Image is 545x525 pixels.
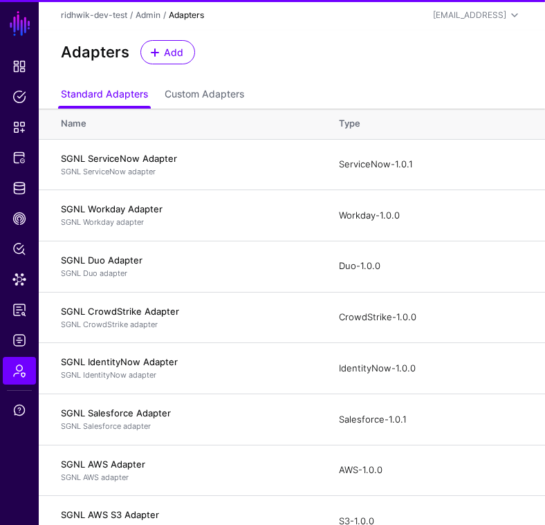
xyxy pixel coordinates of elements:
[61,472,311,483] p: SGNL AWS adapter
[325,109,545,139] th: Type
[165,82,244,109] a: Custom Adapters
[61,369,311,381] p: SGNL IdentityNow adapter
[12,403,26,417] span: Support
[339,413,523,427] div: Salesforce-1.0.1
[339,362,523,376] div: IdentityNow-1.0.0
[3,296,36,324] a: Reports
[61,152,311,165] h4: SGNL ServiceNow Adapter
[169,10,204,20] strong: Adapters
[3,357,36,385] a: Admin
[3,144,36,172] a: Protected Systems
[12,242,26,256] span: Policy Lens
[12,273,26,286] span: Data Lens
[339,259,523,273] div: Duo-1.0.0
[3,326,36,354] a: Logs
[12,333,26,347] span: Logs
[61,319,311,331] p: SGNL CrowdStrike adapter
[39,109,325,139] th: Name
[339,209,523,223] div: Workday-1.0.0
[61,508,311,521] h4: SGNL AWS S3 Adapter
[61,217,311,228] p: SGNL Workday adapter
[61,305,311,317] h4: SGNL CrowdStrike Adapter
[160,9,169,21] div: /
[127,9,136,21] div: /
[12,59,26,73] span: Dashboard
[61,10,127,20] a: ridhwik-dev-test
[61,166,311,178] p: SGNL ServiceNow adapter
[61,82,148,109] a: Standard Adapters
[339,311,523,324] div: CrowdStrike-1.0.0
[12,181,26,195] span: Identity Data Fabric
[12,90,26,104] span: Policies
[339,158,523,172] div: ServiceNow-1.0.1
[163,45,185,59] span: Add
[61,203,311,215] h4: SGNL Workday Adapter
[3,53,36,80] a: Dashboard
[3,174,36,202] a: Identity Data Fabric
[61,458,311,470] h4: SGNL AWS Adapter
[8,8,32,39] a: SGNL
[12,212,26,225] span: CAEP Hub
[3,266,36,293] a: Data Lens
[61,268,311,279] p: SGNL Duo adapter
[339,463,523,477] div: AWS-1.0.0
[12,120,26,134] span: Snippets
[3,113,36,141] a: Snippets
[61,407,311,419] h4: SGNL Salesforce Adapter
[136,10,160,20] a: Admin
[61,421,311,432] p: SGNL Salesforce adapter
[12,151,26,165] span: Protected Systems
[3,205,36,232] a: CAEP Hub
[140,40,195,64] a: Add
[12,303,26,317] span: Reports
[3,83,36,111] a: Policies
[12,364,26,378] span: Admin
[61,43,129,61] h2: Adapters
[61,254,311,266] h4: SGNL Duo Adapter
[3,235,36,263] a: Policy Lens
[61,356,311,368] h4: SGNL IdentityNow Adapter
[433,9,506,21] div: [EMAIL_ADDRESS]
